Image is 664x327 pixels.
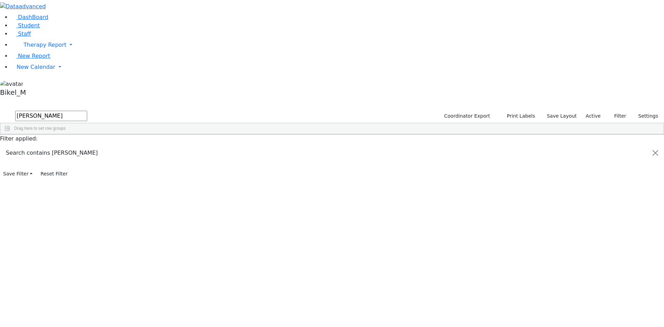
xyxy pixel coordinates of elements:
label: Active [583,111,604,121]
span: New Report [18,53,50,59]
a: Staff [11,30,31,37]
span: Staff [18,30,31,37]
button: Settings [629,111,661,121]
span: Drag here to set row groups [14,126,66,131]
button: Save Layout [544,111,580,121]
input: Search [15,111,87,121]
button: Reset Filter [37,169,71,179]
a: New Report [11,53,50,59]
a: DashBoard [11,14,48,20]
button: Filter [605,111,629,121]
span: DashBoard [18,14,48,20]
a: New Calendar [11,60,664,74]
span: New Calendar [17,64,55,70]
a: Therapy Report [11,38,664,52]
span: Student [18,22,40,29]
a: Student [11,22,40,29]
button: Coordinator Export [440,111,493,121]
button: Print Labels [499,111,538,121]
button: Close [647,143,664,163]
span: Therapy Report [24,42,66,48]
